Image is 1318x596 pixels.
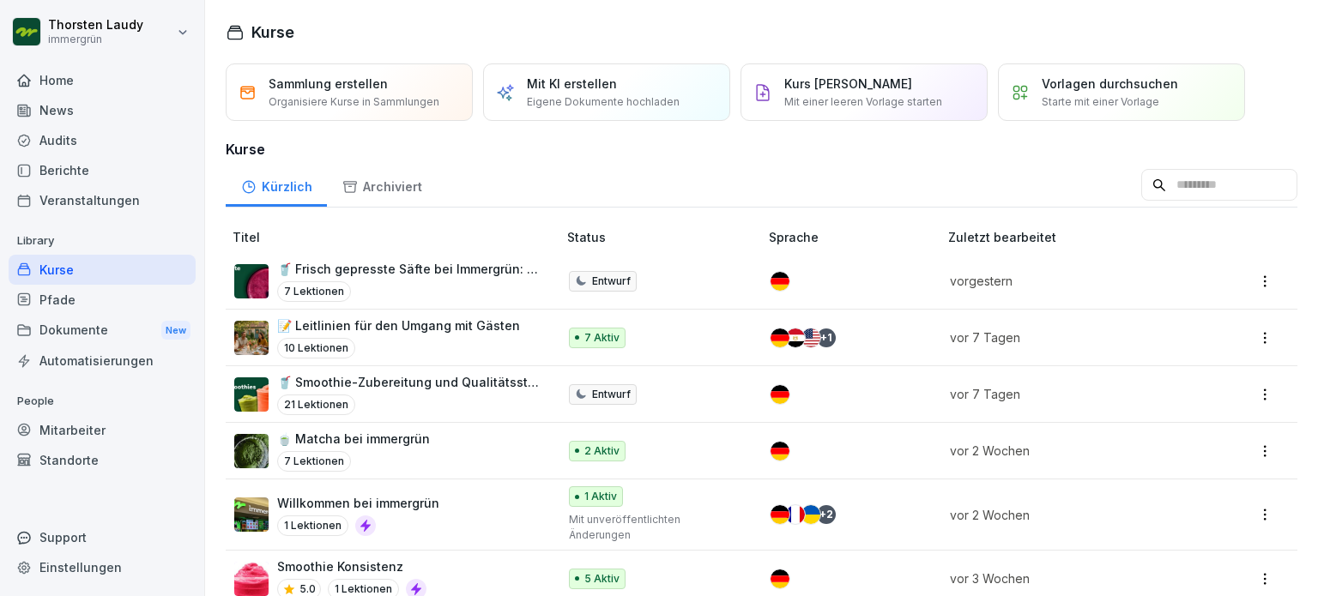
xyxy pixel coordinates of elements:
p: Organisiere Kurse in Sammlungen [269,94,439,110]
img: ua.svg [801,505,820,524]
p: 📝 Leitlinien für den Umgang mit Gästen [277,316,520,334]
a: Archiviert [327,163,437,207]
p: Mit einer leeren Vorlage starten [784,94,942,110]
p: Kurs [PERSON_NAME] [784,75,912,93]
img: v3mzz9dj9q5emoctvkhujgmn.png [234,434,269,468]
a: Berichte [9,155,196,185]
a: Home [9,65,196,95]
p: 10 Lektionen [277,338,355,358]
p: 21 Lektionen [277,394,355,415]
img: de.svg [771,505,789,524]
p: vor 7 Tagen [950,328,1188,346]
img: xveqh65huc50s6mf6bwzngut.png [234,377,269,412]
p: 🍵 Matcha bei immergrün [277,430,430,448]
p: 2 Aktiv [584,443,620,459]
p: 1 Lektionen [277,515,348,536]
p: 7 Lektionen [277,451,351,472]
a: Automatisierungen [9,346,196,376]
a: Veranstaltungen [9,185,196,215]
p: vorgestern [950,272,1188,290]
a: Standorte [9,445,196,475]
img: de.svg [771,569,789,588]
p: Eigene Dokumente hochladen [527,94,680,110]
p: Titel [233,228,560,246]
div: + 2 [817,505,836,524]
a: Pfade [9,285,196,315]
a: News [9,95,196,125]
p: Sammlung erstellen [269,75,388,93]
img: de.svg [771,328,789,347]
a: Audits [9,125,196,155]
img: us.svg [801,328,820,347]
img: eg.svg [786,328,805,347]
div: Support [9,522,196,552]
p: 5 Aktiv [584,571,620,587]
p: 7 Lektionen [277,281,351,302]
p: Vorlagen durchsuchen [1042,75,1178,93]
p: immergrün [48,33,143,45]
p: Status [567,228,762,246]
p: Zuletzt bearbeitet [948,228,1208,246]
p: Mit KI erstellen [527,75,617,93]
p: 🥤 Smoothie-Zubereitung und Qualitätsstandards bei immergrün [277,373,540,391]
img: fr.svg [786,505,805,524]
a: Kürzlich [226,163,327,207]
a: Kurse [9,255,196,285]
p: 1 Aktiv [584,489,617,504]
p: Entwurf [592,387,631,402]
img: de.svg [771,272,789,291]
div: + 1 [817,328,836,347]
p: Starte mit einer Vorlage [1042,94,1159,110]
p: vor 2 Wochen [950,506,1188,524]
img: svva00loomdno4b6mcj3rv92.png [234,497,269,532]
p: Sprache [769,228,941,246]
p: vor 7 Tagen [950,385,1188,403]
p: Thorsten Laudy [48,18,143,33]
p: Library [9,227,196,255]
h3: Kurse [226,139,1297,160]
h1: Kurse [251,21,294,44]
p: 🥤 Frisch gepresste Säfte bei Immergrün: Qualität und Prozesse [277,260,540,278]
div: Dokumente [9,315,196,346]
p: Smoothie Konsistenz [277,557,426,575]
p: vor 3 Wochen [950,569,1188,587]
p: Mit unveröffentlichten Änderungen [569,512,741,543]
p: Entwurf [592,274,631,289]
img: de.svg [771,385,789,404]
p: Willkommen bei immergrün [277,494,439,512]
a: DokumenteNew [9,315,196,346]
img: ry57mucuftmhslynm6mvb2jz.png [234,562,269,596]
img: de.svg [771,442,789,461]
a: Mitarbeiter [9,415,196,445]
p: People [9,388,196,415]
p: 7 Aktiv [584,330,620,346]
img: a27oragryds2b2m70bpdj7ol.png [234,321,269,355]
a: Einstellungen [9,552,196,582]
img: enmhwa8iv0odf8a38bl2qb71.png [234,264,269,298]
p: vor 2 Wochen [950,442,1188,460]
div: New [161,321,190,340]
